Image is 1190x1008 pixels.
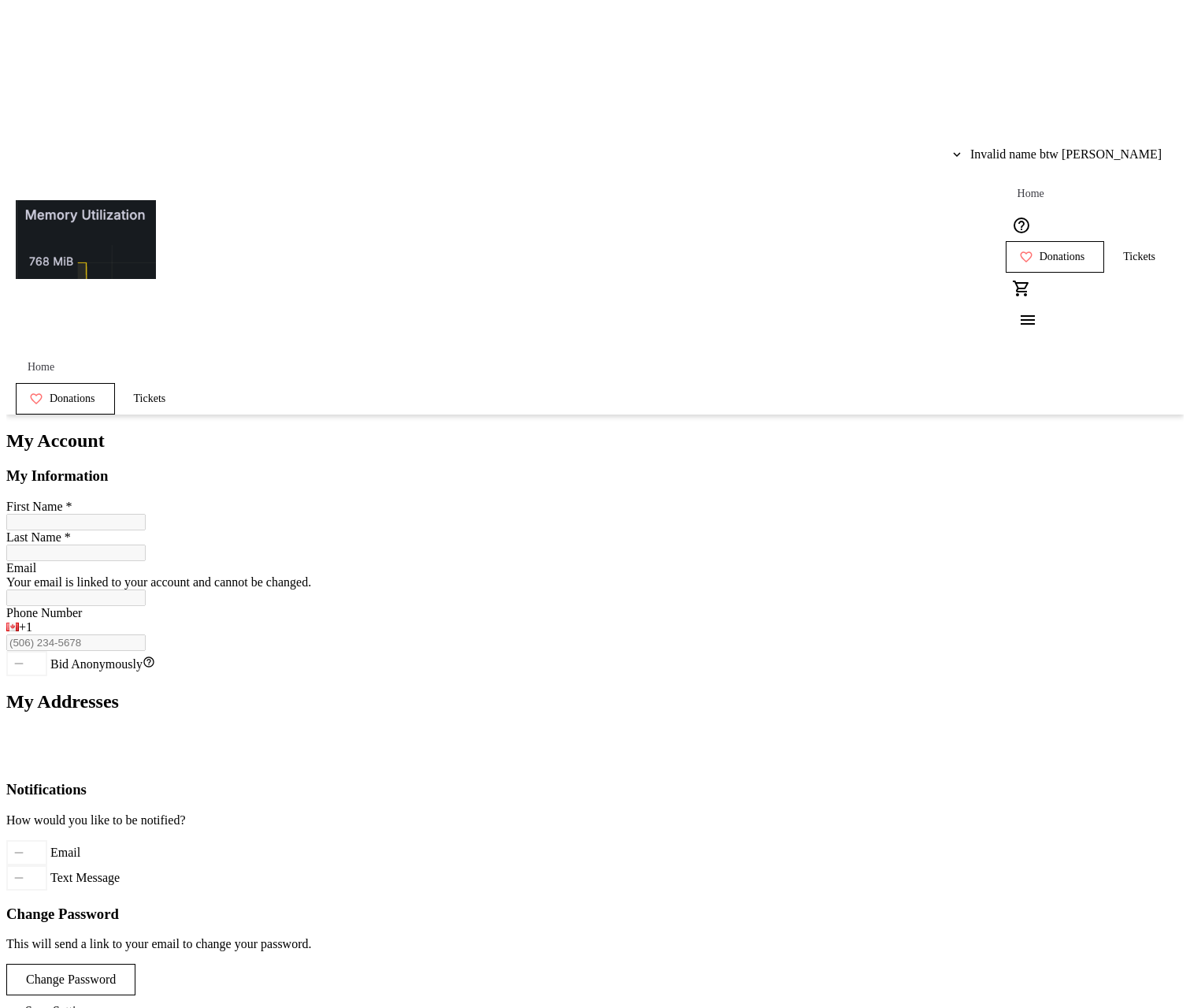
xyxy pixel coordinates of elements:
p: How would you like to be notified? [6,813,1184,828]
label: Email [6,561,36,575]
span: Change Password [26,973,116,987]
img: Jordan Develo's Logo [16,200,156,279]
span: Tickets [1123,251,1155,263]
p: This will send a link to your email to change your password. [6,937,1184,951]
span: Invalid name btw [PERSON_NAME] [970,147,1162,162]
button: Cart [1006,273,1037,304]
label: Last Name * [6,530,71,544]
span: Home [1018,188,1044,200]
h3: Change Password [6,906,1184,923]
h3: My Information [6,467,1184,485]
button: Invalid name btw [PERSON_NAME] [940,139,1174,170]
label: Phone Number [6,606,82,619]
h3: Notifications [6,781,1184,798]
h2: My Account [6,430,1184,452]
a: Tickets [115,383,185,415]
label: Text Message [47,871,120,885]
a: Home [16,351,66,383]
label: First Name * [6,500,72,513]
a: Donations [16,383,115,415]
h2: My Addresses [6,691,1184,712]
span: Bid Anonymously [50,657,155,671]
button: Menu [1006,304,1037,336]
a: Tickets [1104,241,1174,273]
span: Donations [50,392,95,405]
input: (506) 234-5678 [6,634,146,651]
button: Change Password [6,964,135,995]
span: Tickets [134,392,166,405]
div: Your email is linked to your account and cannot be changed. [6,575,1184,590]
span: Home [28,361,54,374]
button: Help [1006,210,1037,241]
a: Home [1006,178,1056,210]
label: Email [47,846,80,860]
mat-icon: help_outline [143,656,155,668]
span: Donations [1040,251,1085,263]
a: Donations [1006,241,1105,273]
